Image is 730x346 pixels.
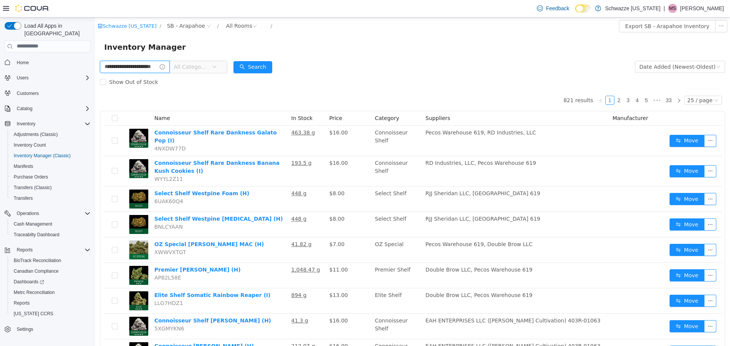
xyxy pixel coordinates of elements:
div: Date Added (Newest-Oldest) [544,44,620,55]
button: Users [14,73,32,82]
button: icon: ellipsis [609,303,621,315]
div: All Rooms [131,3,157,14]
button: icon: ellipsis [609,117,621,130]
span: Customers [17,90,39,96]
a: Dashboards [8,276,94,287]
a: Customers [14,89,42,98]
img: Connoisseur Shelf Rare Dankness Galato Pop (I) hero shot [34,111,53,130]
li: 2 [519,78,528,87]
span: Inventory Manager [9,24,95,36]
span: EAH ENTERPRISES LLC ([PERSON_NAME] Cultivation) 403R-01063 [330,300,505,306]
span: / [175,6,177,11]
span: MS [669,4,676,13]
button: Traceabilty Dashboard [8,229,94,240]
button: icon: ellipsis [609,328,621,340]
a: Inventory Manager (Classic) [11,151,74,160]
a: Connoisseur Shelf [PERSON_NAME] (H) [59,300,176,306]
span: Users [14,73,90,82]
span: RJJ Sheridan LLC, [GEOGRAPHIC_DATA] 619 [330,198,445,204]
button: Transfers [8,193,94,204]
span: $13.00 [234,275,253,281]
button: Inventory Count [8,140,94,150]
input: Dark Mode [575,5,591,13]
a: 3 [529,79,537,87]
span: Double Brow LLC, Pecos Warehouse 619 [330,249,437,255]
span: Dashboards [11,277,90,286]
i: icon: right [582,81,586,85]
button: Reports [8,298,94,308]
span: Home [14,58,90,67]
a: Transfers (Classic) [11,183,55,192]
a: Connoisseur Shelf Rare Dankness Galato Pop (I) [59,112,182,126]
span: Inventory Count [11,141,90,150]
button: icon: swapMove [574,226,609,239]
button: icon: swapMove [574,117,609,130]
a: Canadian Compliance [11,267,62,276]
a: BioTrack Reconciliation [11,256,64,265]
a: Elite Shelf Somatic Rainbow Reaper (I) [59,275,175,281]
button: icon: ellipsis [609,175,621,188]
span: Canadian Compliance [14,268,59,274]
span: Suppliers [330,98,355,104]
button: Catalog [14,104,35,113]
button: Cash Management [8,219,94,229]
a: Reports [11,299,33,308]
a: Dashboards [11,277,47,286]
span: Transfers (Classic) [14,185,52,191]
button: icon: swapMove [574,252,609,264]
span: Purchase Orders [14,174,48,180]
button: icon: ellipsis [609,226,621,239]
button: icon: ellipsis [609,148,621,160]
u: 894 g [196,275,211,281]
span: $16.00 [234,142,253,149]
span: Inventory [17,121,35,127]
span: $16.00 [234,325,253,332]
span: All Categories [79,46,113,53]
button: Home [2,57,94,68]
span: Transfers (Classic) [11,183,90,192]
a: Select Shelf Westpine Foam (H) [59,173,154,179]
img: Elite Shelf Somatic Rainbow Reaper (I) hero shot [34,274,53,293]
img: Select Shelf Westpine Foam (H) hero shot [34,172,53,191]
span: Cash Management [14,221,52,227]
td: Select Shelf [277,194,327,220]
div: Marcus Schulke [668,4,677,13]
span: Operations [14,209,90,218]
span: $16.00 [234,300,253,306]
td: Connoisseur Shelf [277,139,327,169]
button: Inventory [14,119,38,128]
a: Traceabilty Dashboard [11,230,62,239]
button: Adjustments (Classic) [8,129,94,140]
span: $8.00 [234,173,249,179]
button: Inventory [2,118,94,129]
span: Canadian Compliance [11,267,90,276]
u: 448 g [196,198,211,204]
span: Adjustments (Classic) [14,131,58,137]
span: Metrc Reconciliation [14,289,55,295]
td: Elite Shelf [277,271,327,296]
button: Reports [2,245,94,255]
button: icon: swapMove [574,201,609,213]
span: Home [17,60,29,66]
td: Connoisseur Shelf [277,296,327,322]
li: 3 [528,78,538,87]
span: Manifests [11,162,90,171]
li: 33 [568,78,579,87]
img: Connoisseur Shelf Vera Fritter Runtz (H) hero shot [34,325,53,344]
span: Show Out of Stock [11,62,66,68]
td: OZ Special [277,220,327,245]
span: / [122,6,124,11]
span: 5XGMYKN6 [59,308,89,314]
a: 2 [520,79,528,87]
button: BioTrack Reconciliation [8,255,94,266]
li: 821 results [468,78,498,87]
span: Washington CCRS [11,309,90,318]
span: 6UAK60Q4 [59,181,88,187]
button: [US_STATE] CCRS [8,308,94,319]
span: Category [280,98,304,104]
button: Operations [14,209,42,218]
p: | [663,4,665,13]
a: OZ Special [PERSON_NAME] MAC (H) [59,224,169,230]
a: Premier [PERSON_NAME] (H) [59,249,146,255]
a: 4 [538,79,546,87]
